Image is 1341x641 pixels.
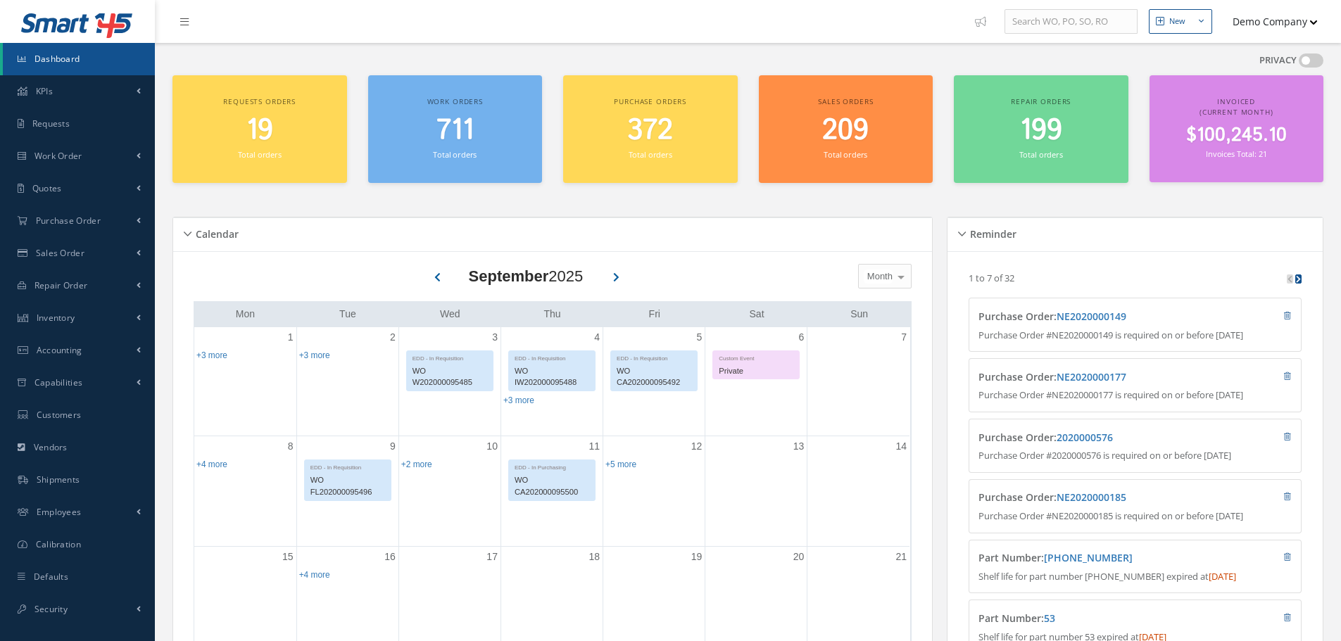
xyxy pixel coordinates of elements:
[1149,9,1212,34] button: New
[484,547,500,567] a: September 17, 2025
[807,327,909,436] td: September 7, 2025
[305,460,391,472] div: EDD - In Requisition
[37,474,80,485] span: Shipments
[898,327,909,348] a: September 7, 2025
[296,436,398,547] td: September 9, 2025
[791,547,807,567] a: September 20, 2025
[1005,9,1138,34] input: Search WO, PO, SO, RO
[1044,551,1133,564] a: [PHONE_NUMBER]
[1057,370,1126,383] a: NE2020000177
[978,552,1209,564] h4: Part Number
[1217,96,1255,106] span: Invoiced
[509,351,595,363] div: EDD - In Requisition
[796,327,807,348] a: September 6, 2025
[1054,490,1126,504] span: :
[1150,75,1324,182] a: Invoiced (Current Month) $100,245.10 Invoices Total: 21
[969,272,1014,284] p: 1 to 7 of 32
[1054,310,1126,323] span: :
[1186,122,1287,149] span: $100,245.10
[194,327,296,436] td: September 1, 2025
[629,149,672,160] small: Total orders
[978,449,1292,463] p: Purchase Order #2020000576 is required on or before [DATE]
[36,85,53,97] span: KPIs
[1259,53,1297,68] label: PRIVACY
[34,53,80,65] span: Dashboard
[336,305,359,323] a: Tuesday
[1011,96,1071,106] span: Repair orders
[299,350,330,360] a: Show 3 more events
[500,436,603,547] td: September 11, 2025
[172,75,347,183] a: Requests orders 19 Total orders
[407,363,493,391] div: WO W202000095485
[978,509,1292,523] p: Purchase Order #NE2020000185 is required on or before [DATE]
[34,150,82,162] span: Work Order
[382,547,398,567] a: September 16, 2025
[603,327,705,436] td: September 5, 2025
[37,312,75,324] span: Inventory
[34,571,68,583] span: Defaults
[586,547,603,567] a: September 18, 2025
[1206,148,1266,159] small: Invoices Total: 21
[747,305,767,323] a: Saturday
[978,329,1292,343] p: Purchase Order #NE2020000149 is required on or before [DATE]
[611,351,697,363] div: EDD - In Requisition
[437,305,463,323] a: Wednesday
[469,267,549,285] b: September
[196,459,227,469] a: Show 4 more events
[978,432,1209,444] h4: Purchase Order
[688,547,705,567] a: September 19, 2025
[34,279,88,291] span: Repair Order
[1200,107,1273,117] span: (Current Month)
[436,110,474,151] span: 711
[978,492,1209,504] h4: Purchase Order
[893,547,909,567] a: September 21, 2025
[503,395,534,405] a: Show 3 more events
[36,247,84,259] span: Sales Order
[605,459,636,469] a: Show 5 more events
[34,376,83,388] span: Capabilities
[1057,431,1113,444] a: 2020000576
[387,327,398,348] a: September 2, 2025
[705,327,807,436] td: September 6, 2025
[36,538,81,550] span: Calibration
[1054,370,1126,383] span: :
[978,388,1292,402] p: Purchase Order #NE2020000177 is required on or before [DATE]
[36,215,101,227] span: Purchase Order
[427,96,483,106] span: Work orders
[246,110,273,151] span: 19
[1209,570,1236,583] span: [DATE]
[1054,431,1113,444] span: :
[822,110,869,151] span: 209
[500,327,603,436] td: September 4, 2025
[509,460,595,472] div: EDD - In Purchasing
[407,351,493,363] div: EDD - In Requisition
[1044,611,1055,625] a: 53
[32,118,70,129] span: Requests
[233,305,258,323] a: Monday
[603,436,705,547] td: September 12, 2025
[489,327,500,348] a: September 3, 2025
[401,459,432,469] a: Show 2 more events
[893,436,909,457] a: September 14, 2025
[191,224,239,241] h5: Calendar
[864,269,893,284] span: Month
[978,372,1209,383] h4: Purchase Order
[509,363,595,391] div: WO IW202000095488
[1169,15,1185,27] div: New
[978,311,1209,323] h4: Purchase Order
[37,506,82,518] span: Employees
[713,363,799,379] div: Private
[611,363,697,391] div: WO CA202000095492
[966,224,1016,241] h5: Reminder
[688,436,705,457] a: September 12, 2025
[3,43,155,75] a: Dashboard
[978,570,1292,584] p: Shelf life for part number [PHONE_NUMBER] expired at
[759,75,933,183] a: Sales orders 209 Total orders
[509,472,595,500] div: WO CA202000095500
[32,182,62,194] span: Quotes
[279,547,296,567] a: September 15, 2025
[591,327,603,348] a: September 4, 2025
[693,327,705,348] a: September 5, 2025
[305,472,391,500] div: WO FL202000095496
[586,436,603,457] a: September 11, 2025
